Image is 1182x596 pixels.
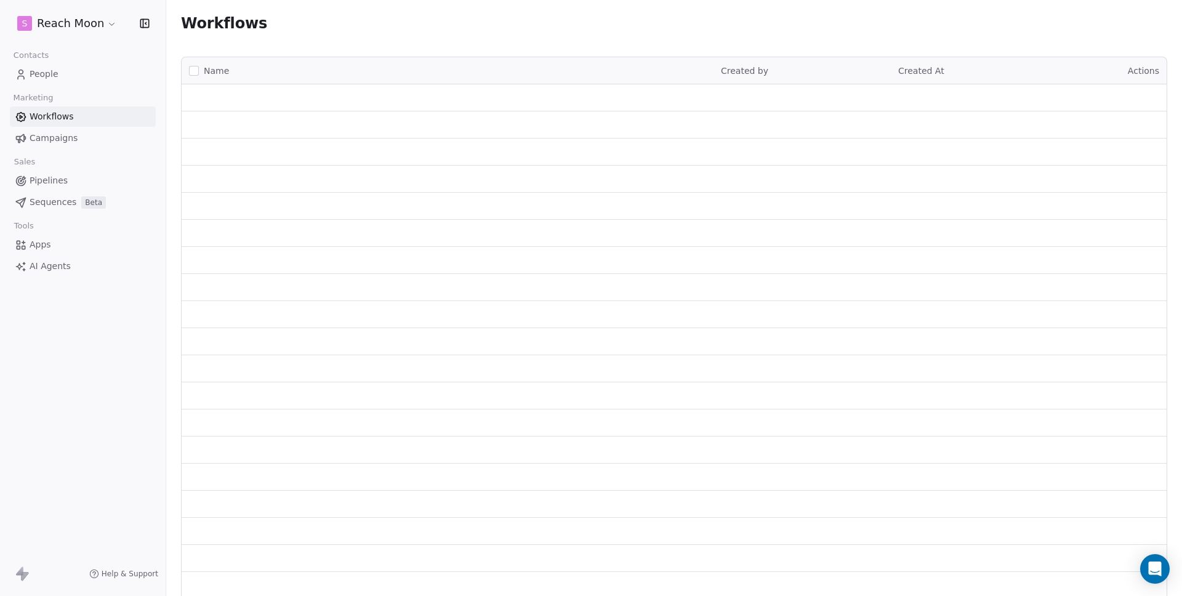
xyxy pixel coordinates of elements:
a: Campaigns [10,128,156,148]
span: Workflows [30,110,74,123]
span: Sales [9,153,41,171]
span: Marketing [8,89,58,107]
a: Apps [10,235,156,255]
span: Reach Moon [37,15,104,31]
span: Tools [9,217,39,235]
span: Apps [30,238,51,251]
a: SequencesBeta [10,192,156,212]
a: People [10,64,156,84]
span: Beta [81,196,106,209]
span: People [30,68,58,81]
button: SReach Moon [15,13,119,34]
a: Workflows [10,107,156,127]
span: Actions [1128,66,1159,76]
div: Open Intercom Messenger [1140,554,1170,584]
span: S [22,17,28,30]
span: AI Agents [30,260,71,273]
span: Contacts [8,46,54,65]
span: Workflows [181,15,267,32]
span: Name [204,65,229,78]
a: Pipelines [10,171,156,191]
span: Campaigns [30,132,78,145]
a: AI Agents [10,256,156,276]
a: Help & Support [89,569,158,579]
span: Sequences [30,196,76,209]
span: Created by [721,66,768,76]
span: Pipelines [30,174,68,187]
span: Help & Support [102,569,158,579]
span: Created At [898,66,944,76]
